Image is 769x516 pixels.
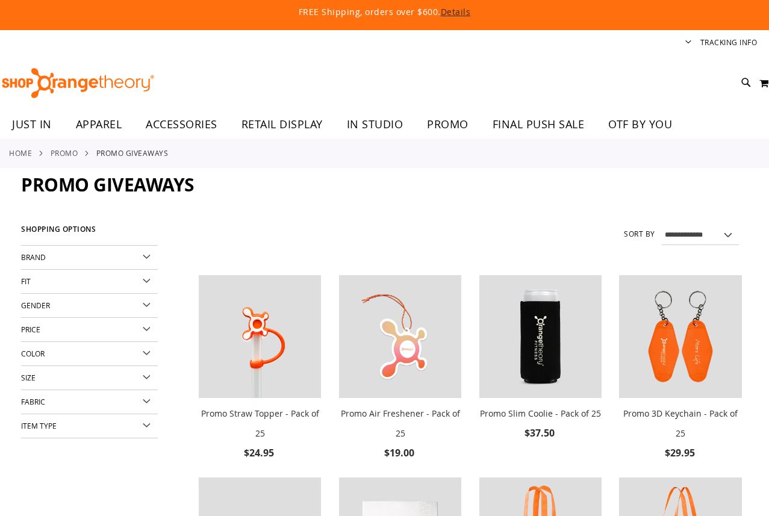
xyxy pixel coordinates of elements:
a: Promo Slim Coolie - Pack of 25 [480,408,601,419]
a: Promo 3D Keychain - Pack of 25 [623,408,738,439]
a: APPAREL [64,111,134,138]
a: Promo Straw Topper - Pack of 25 [201,408,319,439]
span: Promo Giveaways [21,172,195,197]
p: FREE Shipping, orders over $600. [44,6,725,18]
a: OTF BY YOU [596,111,684,138]
div: Gender [21,294,158,318]
span: ACCESSORIES [146,111,217,138]
span: IN STUDIO [347,111,403,138]
span: JUST IN [12,111,52,138]
img: Promo Straw Topper - Pack of 25 [199,275,322,398]
a: Details [441,6,471,17]
button: Account menu [685,37,691,49]
span: $24.95 [244,446,276,459]
div: product [333,269,468,492]
span: PROMO [427,111,469,138]
span: Color [21,349,45,358]
div: product [193,269,328,492]
a: ACCESSORIES [134,111,229,138]
span: Brand [21,252,46,262]
img: Promo Slim Coolie - Pack of 25 [479,275,602,398]
div: Fabric [21,390,158,414]
a: Tracking Info [700,37,758,48]
strong: Shopping Options [21,220,158,246]
a: Home [9,148,32,158]
a: PROMO [51,148,78,158]
span: FINAL PUSH SALE [493,111,585,138]
span: Fabric [21,397,45,406]
a: RETAIL DISPLAY [229,111,335,138]
img: Promo 3D Keychain - Pack of 25 [619,275,742,398]
a: Promo Air Freshener - Pack of 25 [341,408,460,439]
a: PROMO [415,111,481,138]
img: Promo Air Freshener - Pack of 25 [339,275,462,398]
a: Promo Air Freshener - Pack of 25 [339,275,462,400]
strong: Promo Giveaways [96,148,169,158]
a: FINAL PUSH SALE [481,111,597,138]
span: Size [21,373,36,382]
a: IN STUDIO [335,111,416,138]
a: Promo Slim Coolie - Pack of 25 [479,275,602,400]
span: $19.00 [384,446,416,459]
a: Promo Straw Topper - Pack of 25 [199,275,322,400]
span: Gender [21,300,50,310]
div: Color [21,342,158,366]
label: Sort By [624,229,655,239]
span: Item Type [21,421,57,431]
span: OTF BY YOU [608,111,672,138]
div: Item Type [21,414,158,438]
div: Brand [21,246,158,270]
div: product [613,269,748,492]
div: Price [21,318,158,342]
div: product [473,269,608,472]
span: $37.50 [525,426,556,440]
span: Price [21,325,40,334]
span: $29.95 [665,446,697,459]
div: Fit [21,270,158,294]
span: RETAIL DISPLAY [241,111,323,138]
a: Promo 3D Keychain - Pack of 25 [619,275,742,400]
span: Fit [21,276,31,286]
div: Size [21,366,158,390]
span: APPAREL [76,111,122,138]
